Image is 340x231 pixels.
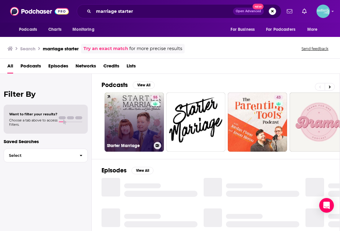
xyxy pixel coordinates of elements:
button: Show profile menu [316,5,330,18]
span: Want to filter your results? [9,112,57,116]
span: 43 [276,95,281,101]
img: User Profile [316,5,330,18]
span: Logged in as JessicaPellien [316,5,330,18]
a: Credits [103,61,119,74]
button: Open AdvancedNew [233,8,264,15]
button: open menu [303,24,325,35]
button: open menu [262,24,304,35]
h3: marriage starter [43,46,79,52]
a: Show notifications dropdown [300,6,309,16]
h2: Episodes [102,167,127,174]
span: New [253,4,264,9]
div: Open Intercom Messenger [319,198,334,213]
a: PodcastsView All [102,81,155,89]
button: Send feedback [300,46,330,51]
span: For Podcasters [266,25,295,34]
span: Choose a tab above to access filters. [9,118,57,127]
a: All [7,61,13,74]
span: 55 [153,95,157,101]
div: Search podcasts, credits, & more... [77,4,281,18]
a: Episodes [48,61,68,74]
p: Saved Searches [4,139,88,144]
button: open menu [68,24,102,35]
a: Show notifications dropdown [284,6,295,16]
button: open menu [15,24,45,35]
a: Charts [44,24,65,35]
span: For Business [231,25,255,34]
span: Podcasts [19,25,37,34]
span: Monitoring [72,25,94,34]
span: Open Advanced [236,10,261,13]
img: Podchaser - Follow, Share and Rate Podcasts [10,5,69,17]
h3: Search [20,46,35,52]
span: Charts [48,25,61,34]
button: View All [131,167,153,174]
a: Try an exact match [83,45,128,52]
span: for more precise results [129,45,182,52]
h3: Starter Marriage [107,143,151,148]
input: Search podcasts, credits, & more... [94,6,233,16]
a: Lists [127,61,136,74]
button: View All [133,81,155,89]
span: More [307,25,318,34]
button: open menu [226,24,262,35]
a: 43 [228,92,287,152]
a: 43 [274,95,283,100]
a: EpisodesView All [102,167,153,174]
button: Select [4,149,88,162]
a: Networks [76,61,96,74]
a: Podcasts [20,61,41,74]
h2: Filter By [4,90,88,99]
h2: Podcasts [102,81,128,89]
span: Select [4,153,75,157]
a: 55 [151,95,160,100]
a: 55Starter Marriage [105,92,164,152]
